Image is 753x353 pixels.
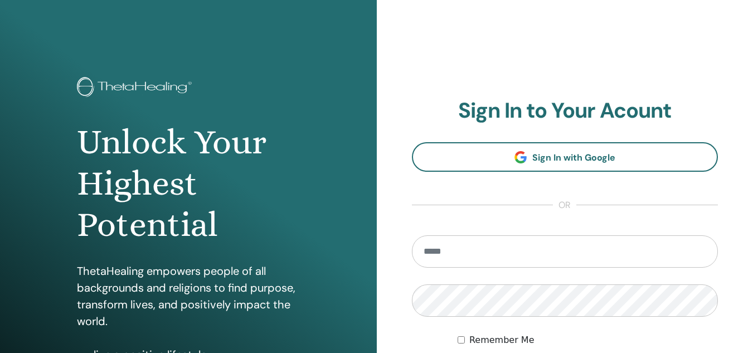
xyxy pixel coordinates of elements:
label: Remember Me [469,333,535,347]
span: Sign In with Google [532,152,615,163]
p: ThetaHealing empowers people of all backgrounds and religions to find purpose, transform lives, a... [77,263,300,330]
h1: Unlock Your Highest Potential [77,122,300,246]
span: or [553,199,576,212]
h2: Sign In to Your Acount [412,98,718,124]
div: Keep me authenticated indefinitely or until I manually logout [458,333,718,347]
a: Sign In with Google [412,142,718,172]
